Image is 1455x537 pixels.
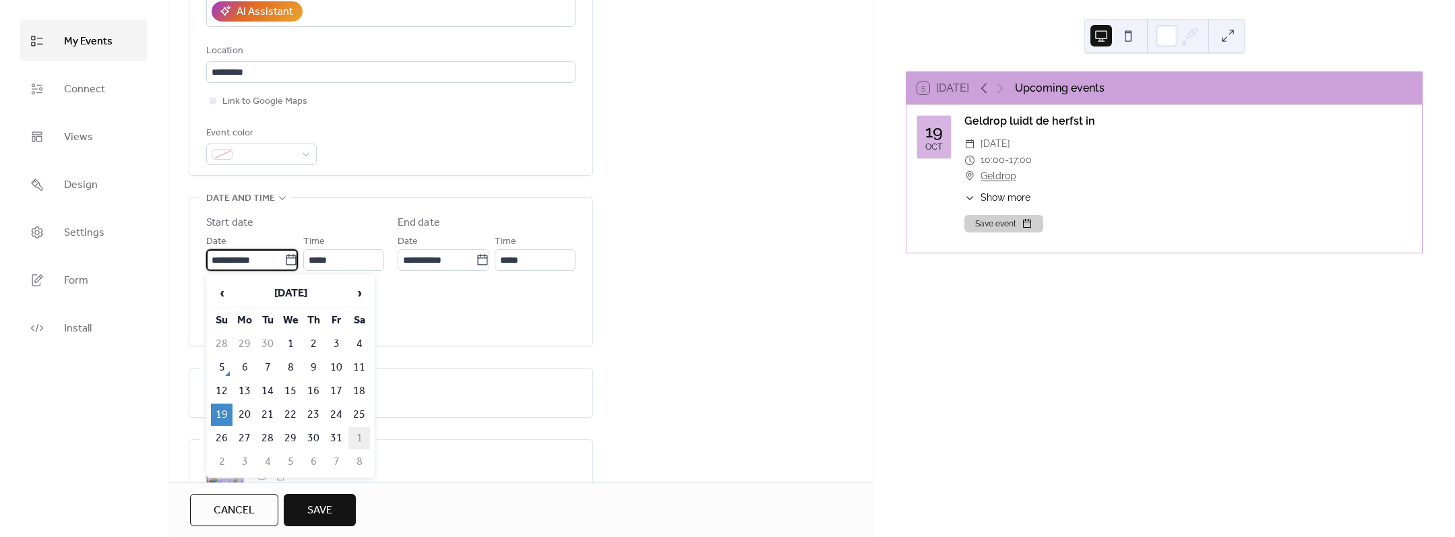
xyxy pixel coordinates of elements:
button: Cancel [190,494,278,526]
div: ​ [964,136,975,152]
th: Sa [348,309,370,331]
span: My Events [64,31,113,52]
td: 20 [234,404,255,426]
span: Time [495,234,516,250]
div: End date [398,215,440,231]
td: 18 [348,380,370,402]
a: My Events [20,20,148,61]
td: 28 [257,427,278,449]
div: Event color [206,125,314,141]
td: 5 [280,451,301,473]
span: › [349,280,369,307]
td: 22 [280,404,301,426]
a: Design [20,164,148,205]
td: 5 [211,356,233,379]
button: ​Show more [964,191,1030,205]
span: Time [303,234,325,250]
span: Settings [64,222,104,243]
span: Design [64,175,98,195]
td: 2 [303,333,324,355]
span: [DATE] [981,136,1010,152]
td: 26 [211,427,233,449]
button: Save [284,494,356,526]
td: 23 [303,404,324,426]
span: 17:00 [1009,152,1032,168]
td: 30 [257,333,278,355]
td: 8 [280,356,301,379]
td: 21 [257,404,278,426]
div: 19 [925,123,943,140]
span: 10:00 [981,152,1005,168]
span: Save [307,503,332,519]
td: 6 [303,451,324,473]
td: 1 [348,427,370,449]
td: 12 [211,380,233,402]
td: 7 [257,356,278,379]
th: Fr [326,309,347,331]
td: 11 [348,356,370,379]
div: ​ [964,168,975,185]
td: 8 [348,451,370,473]
span: Connect [64,79,105,100]
td: 1 [280,333,301,355]
td: 31 [326,427,347,449]
td: 13 [234,380,255,402]
th: Su [211,309,233,331]
span: Link to Google Maps [222,94,307,110]
a: Form [20,259,148,301]
span: Date [206,234,226,250]
td: 27 [234,427,255,449]
td: 3 [234,451,255,473]
span: Install [64,318,92,339]
div: ​ [964,191,975,205]
a: Connect [20,68,148,109]
span: Date [398,234,418,250]
a: Geldrop [981,168,1016,185]
span: Show more [981,191,1030,205]
td: 14 [257,380,278,402]
td: 9 [303,356,324,379]
span: Date and time [206,191,275,207]
a: Views [20,116,148,157]
td: 25 [348,404,370,426]
td: 4 [257,451,278,473]
th: [DATE] [234,279,347,308]
td: 3 [326,333,347,355]
td: 29 [234,333,255,355]
th: We [280,309,301,331]
div: Geldrop luidt de herfst in [964,113,1411,129]
span: Cancel [214,503,255,519]
td: 28 [211,333,233,355]
td: 2 [211,451,233,473]
div: Location [206,43,573,59]
div: Start date [206,215,253,231]
td: 24 [326,404,347,426]
a: Settings [20,212,148,253]
td: 29 [280,427,301,449]
div: AI Assistant [237,4,293,20]
span: - [1005,152,1009,168]
button: Save event [964,215,1043,232]
td: 30 [303,427,324,449]
th: Tu [257,309,278,331]
td: 17 [326,380,347,402]
span: ‹ [212,280,232,307]
div: ​ [964,152,975,168]
a: Install [20,307,148,348]
td: 10 [326,356,347,379]
span: Views [64,127,93,148]
div: Oct [925,143,943,152]
td: 19 [211,404,233,426]
div: Upcoming events [1015,80,1105,96]
th: Th [303,309,324,331]
td: 7 [326,451,347,473]
td: 4 [348,333,370,355]
td: 15 [280,380,301,402]
th: Mo [234,309,255,331]
span: Form [64,270,88,291]
td: 16 [303,380,324,402]
button: AI Assistant [212,1,303,22]
td: 6 [234,356,255,379]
